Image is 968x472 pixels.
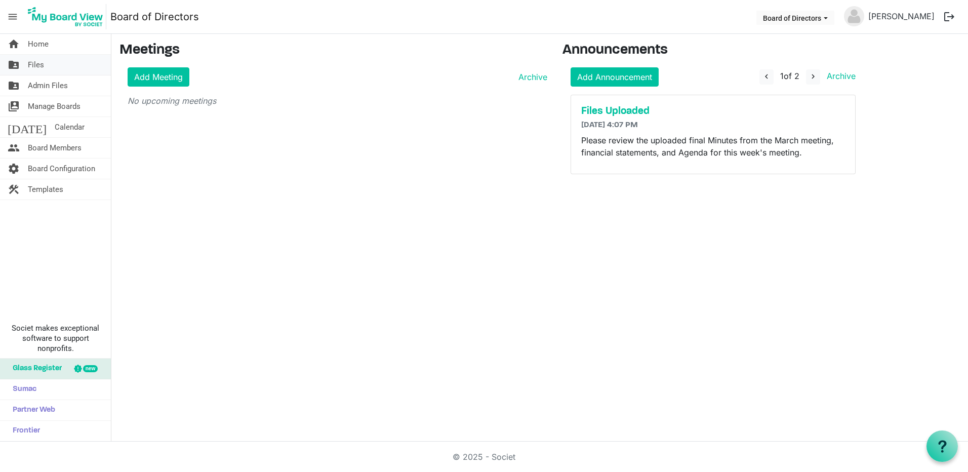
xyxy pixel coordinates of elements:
[119,42,547,59] h3: Meetings
[28,179,63,200] span: Templates
[780,71,784,81] span: 1
[8,379,36,400] span: Sumac
[8,421,40,441] span: Frontier
[806,69,820,85] button: navigate_next
[581,121,638,129] span: [DATE] 4:07 PM
[128,95,547,107] p: No upcoming meetings
[28,159,95,179] span: Board Configuration
[514,71,547,83] a: Archive
[809,72,818,81] span: navigate_next
[453,452,515,462] a: © 2025 - Societ
[562,42,864,59] h3: Announcements
[128,67,189,87] a: Add Meeting
[8,117,47,137] span: [DATE]
[25,4,110,29] a: My Board View Logo
[5,323,106,353] span: Societ makes exceptional software to support nonprofits.
[864,6,939,26] a: [PERSON_NAME]
[28,34,49,54] span: Home
[28,75,68,96] span: Admin Files
[780,71,799,81] span: of 2
[8,138,20,158] span: people
[581,105,845,117] a: Files Uploaded
[759,69,774,85] button: navigate_before
[28,55,44,75] span: Files
[762,72,771,81] span: navigate_before
[581,134,845,159] p: Please review the uploaded final Minutes from the March meeting, financial statements, and Agenda...
[8,34,20,54] span: home
[55,117,85,137] span: Calendar
[823,71,856,81] a: Archive
[8,55,20,75] span: folder_shared
[28,96,80,116] span: Manage Boards
[8,400,55,420] span: Partner Web
[939,6,960,27] button: logout
[8,179,20,200] span: construction
[25,4,106,29] img: My Board View Logo
[756,11,834,25] button: Board of Directors dropdownbutton
[3,7,22,26] span: menu
[571,67,659,87] a: Add Announcement
[110,7,199,27] a: Board of Directors
[8,159,20,179] span: settings
[8,75,20,96] span: folder_shared
[8,359,62,379] span: Glass Register
[28,138,82,158] span: Board Members
[83,365,98,372] div: new
[844,6,864,26] img: no-profile-picture.svg
[8,96,20,116] span: switch_account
